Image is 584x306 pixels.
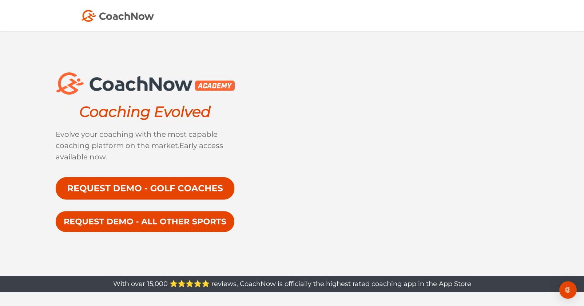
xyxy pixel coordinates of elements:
span: With over 15,000 ⭐️⭐️⭐️⭐️⭐️ reviews, CoachNow is officially the highest rated coaching app in the... [113,280,471,288]
span: Early access available now. [56,141,223,161]
img: Request a CoachNow Academy Demo for Golf Coaches [56,177,235,200]
iframe: YouTube video player [264,71,529,223]
div: Open Intercom Messenger [559,281,577,299]
img: Request a CoachNow Academy Demo for All Other Sports [56,210,235,233]
img: Coach Now [81,10,154,22]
